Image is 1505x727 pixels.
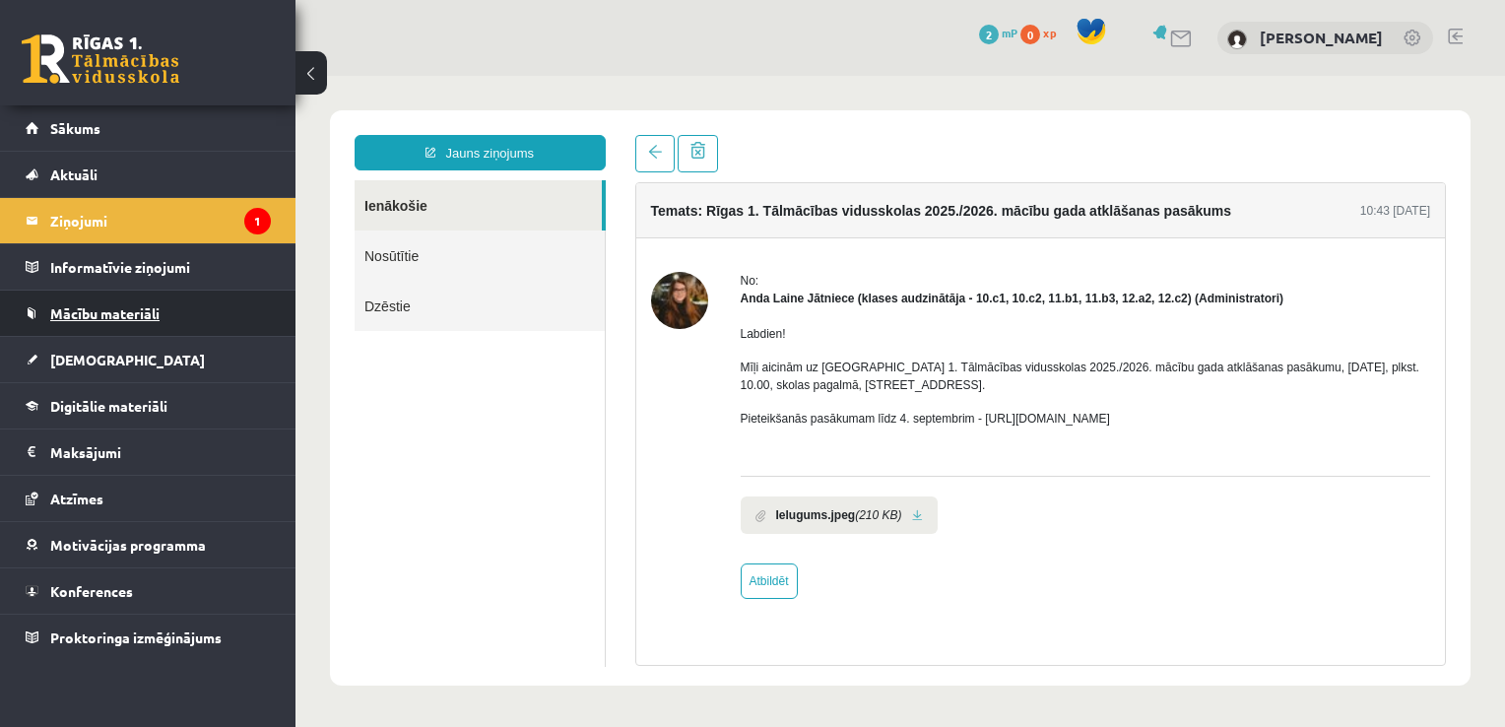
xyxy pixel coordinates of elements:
[445,334,1136,352] p: Pieteikšanās pasākumam līdz 4. septembrim - [URL][DOMAIN_NAME]
[445,249,1136,267] p: Labdien!
[445,283,1136,318] p: Mīļi aicinām uz [GEOGRAPHIC_DATA] 1. Tālmācības vidusskolas 2025./2026. mācību gada atklāšanas pa...
[50,304,160,322] span: Mācību materiāli
[50,582,133,600] span: Konferences
[50,351,205,368] span: [DEMOGRAPHIC_DATA]
[356,127,937,143] h4: Temats: Rīgas 1. Tālmācības vidusskolas 2025./2026. mācību gada atklāšanas pasākums
[1065,126,1135,144] div: 10:43 [DATE]
[50,628,222,646] span: Proktoringa izmēģinājums
[26,152,271,197] a: Aktuāli
[1020,25,1040,44] span: 0
[26,383,271,429] a: Digitālie materiāli
[445,196,1136,214] div: No:
[50,490,103,507] span: Atzīmes
[26,522,271,567] a: Motivācijas programma
[59,205,309,255] a: Dzēstie
[50,119,100,137] span: Sākums
[445,216,989,230] strong: Anda Laine Jātniece (klases audzinātāja - 10.c1, 10.c2, 11.b1, 11.b3, 12.a2, 12.c2) (Administratori)
[50,244,271,290] legend: Informatīvie ziņojumi
[26,337,271,382] a: [DEMOGRAPHIC_DATA]
[26,476,271,521] a: Atzīmes
[50,397,167,415] span: Digitālie materiāli
[59,155,309,205] a: Nosūtītie
[50,536,206,554] span: Motivācijas programma
[1002,25,1017,40] span: mP
[22,34,179,84] a: Rīgas 1. Tālmācības vidusskola
[26,615,271,660] a: Proktoringa izmēģinājums
[559,430,606,448] i: (210 KB)
[26,244,271,290] a: Informatīvie ziņojumi
[979,25,1017,40] a: 2 mP
[50,430,271,475] legend: Maksājumi
[26,105,271,151] a: Sākums
[50,198,271,243] legend: Ziņojumi
[244,208,271,234] i: 1
[59,104,306,155] a: Ienākošie
[1043,25,1056,40] span: xp
[26,198,271,243] a: Ziņojumi1
[50,165,98,183] span: Aktuāli
[979,25,999,44] span: 2
[445,488,502,523] a: Atbildēt
[26,430,271,475] a: Maksājumi
[26,291,271,336] a: Mācību materiāli
[1227,30,1247,49] img: Līga Strupka
[1260,28,1383,47] a: [PERSON_NAME]
[481,430,560,448] b: Ielugums.jpeg
[59,59,310,95] a: Jauns ziņojums
[26,568,271,614] a: Konferences
[356,196,413,253] img: Anda Laine Jātniece (klases audzinātāja - 10.c1, 10.c2, 11.b1, 11.b3, 12.a2, 12.c2)
[1020,25,1066,40] a: 0 xp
